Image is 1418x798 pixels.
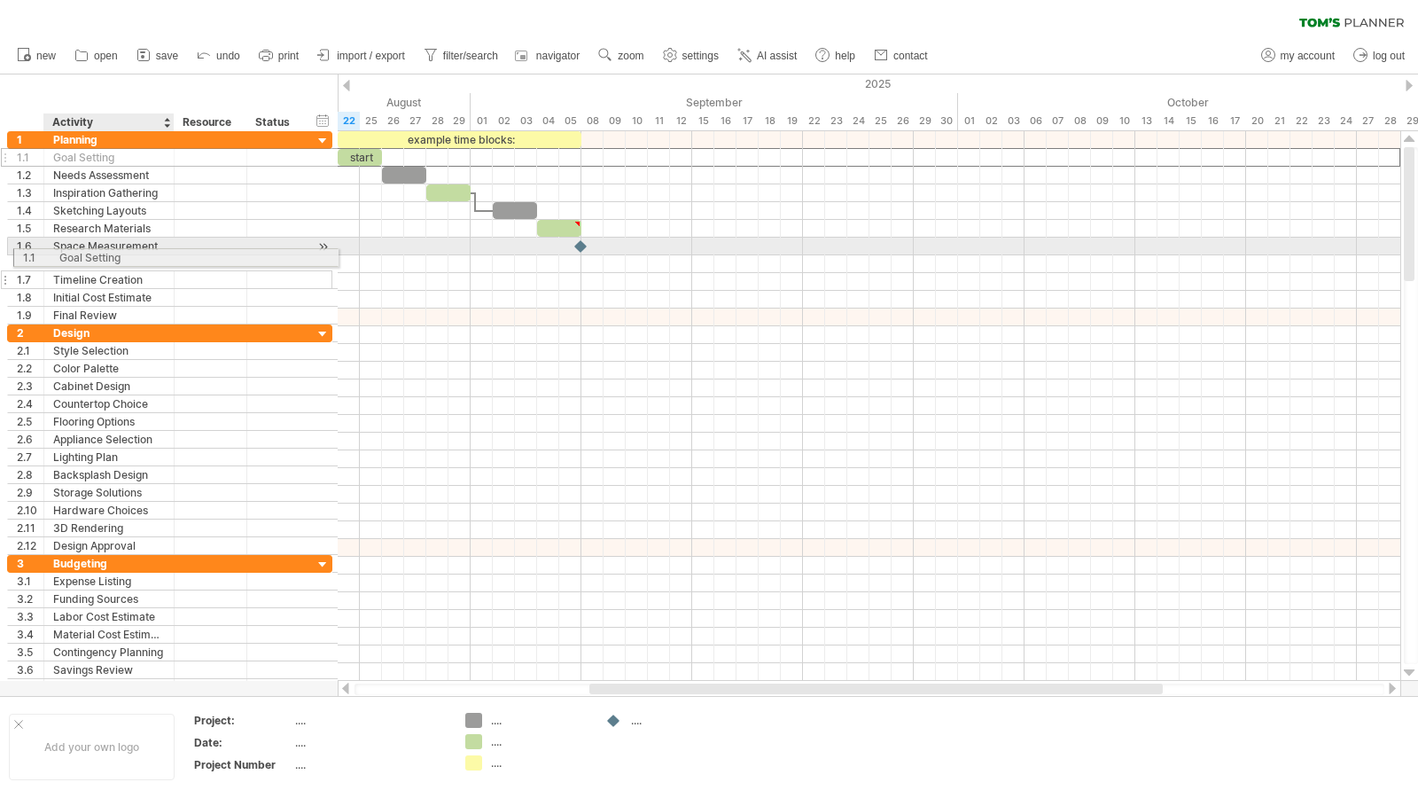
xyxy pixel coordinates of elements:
[53,184,165,201] div: Inspiration Gathering
[338,149,382,166] div: start
[1335,112,1357,130] div: Friday, 24 October 2025
[733,44,802,67] a: AI assist
[1290,112,1313,130] div: Wednesday, 22 October 2025
[132,44,183,67] a: save
[471,93,958,112] div: September 2025
[53,395,165,412] div: Countertop Choice
[313,44,410,67] a: import / export
[192,44,245,67] a: undo
[53,271,165,288] div: Timeline Creation
[536,50,580,62] span: navigator
[17,307,43,324] div: 1.9
[811,44,861,67] a: help
[980,112,1002,130] div: Thursday, 2 October 2025
[17,342,43,359] div: 2.1
[471,112,493,130] div: Monday, 1 September 2025
[17,484,43,501] div: 2.9
[914,112,936,130] div: Monday, 29 September 2025
[360,112,382,130] div: Monday, 25 August 2025
[17,271,43,288] div: 1.7
[53,661,165,678] div: Savings Review
[759,112,781,130] div: Thursday, 18 September 2025
[443,50,498,62] span: filter/search
[491,734,588,749] div: ....
[17,360,43,377] div: 2.2
[1313,112,1335,130] div: Thursday, 23 October 2025
[17,520,43,536] div: 2.11
[847,112,869,130] div: Wednesday, 24 September 2025
[835,50,855,62] span: help
[670,112,692,130] div: Friday, 12 September 2025
[53,608,165,625] div: Labor Cost Estimate
[419,44,503,67] a: filter/search
[337,50,405,62] span: import / export
[17,573,43,590] div: 3.1
[692,112,714,130] div: Monday, 15 September 2025
[53,307,165,324] div: Final Review
[1257,44,1340,67] a: my account
[17,167,43,184] div: 1.2
[626,112,648,130] div: Wednesday, 10 September 2025
[53,466,165,483] div: Backsplash Design
[53,644,165,661] div: Contingency Planning
[17,378,43,395] div: 2.3
[53,202,165,219] div: Sketching Layouts
[958,112,980,130] div: Wednesday, 1 October 2025
[254,44,304,67] a: print
[17,449,43,465] div: 2.7
[1025,112,1047,130] div: Monday, 6 October 2025
[94,50,118,62] span: open
[53,431,165,448] div: Appliance Selection
[1091,112,1113,130] div: Thursday, 9 October 2025
[295,757,444,772] div: ....
[1224,112,1246,130] div: Friday, 17 October 2025
[295,735,444,750] div: ....
[295,713,444,728] div: ....
[17,184,43,201] div: 1.3
[631,713,728,728] div: ....
[12,44,61,67] a: new
[9,714,175,780] div: Add your own logo
[448,112,471,130] div: Friday, 29 August 2025
[53,149,165,166] div: Goal Setting
[17,289,43,306] div: 1.8
[53,537,165,554] div: Design Approval
[1246,112,1268,130] div: Monday, 20 October 2025
[618,50,643,62] span: zoom
[714,112,736,130] div: Tuesday, 16 September 2025
[559,112,581,130] div: Friday, 5 September 2025
[53,238,165,254] div: Space Measurement
[1281,50,1335,62] span: my account
[53,679,165,696] div: Financing Options
[17,238,43,254] div: 1.6
[17,202,43,219] div: 1.4
[1135,112,1157,130] div: Monday, 13 October 2025
[53,220,165,237] div: Research Materials
[183,113,237,131] div: Resource
[36,50,56,62] span: new
[17,149,43,166] div: 1.1
[53,626,165,643] div: Material Cost Estimate
[53,573,165,590] div: Expense Listing
[936,112,958,130] div: Tuesday, 30 September 2025
[1069,112,1091,130] div: Wednesday, 8 October 2025
[17,537,43,554] div: 2.12
[1268,112,1290,130] div: Tuesday, 21 October 2025
[892,112,914,130] div: Friday, 26 September 2025
[216,50,240,62] span: undo
[194,735,292,750] div: Date:
[1002,112,1025,130] div: Friday, 3 October 2025
[1202,112,1224,130] div: Thursday, 16 October 2025
[17,431,43,448] div: 2.6
[1113,112,1135,130] div: Friday, 10 October 2025
[736,112,759,130] div: Wednesday, 17 September 2025
[604,112,626,130] div: Tuesday, 9 September 2025
[757,50,797,62] span: AI assist
[869,44,933,67] a: contact
[17,220,43,237] div: 1.5
[278,50,299,62] span: print
[594,44,649,67] a: zoom
[53,289,165,306] div: Initial Cost Estimate
[404,112,426,130] div: Wednesday, 27 August 2025
[338,112,360,130] div: Friday, 22 August 2025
